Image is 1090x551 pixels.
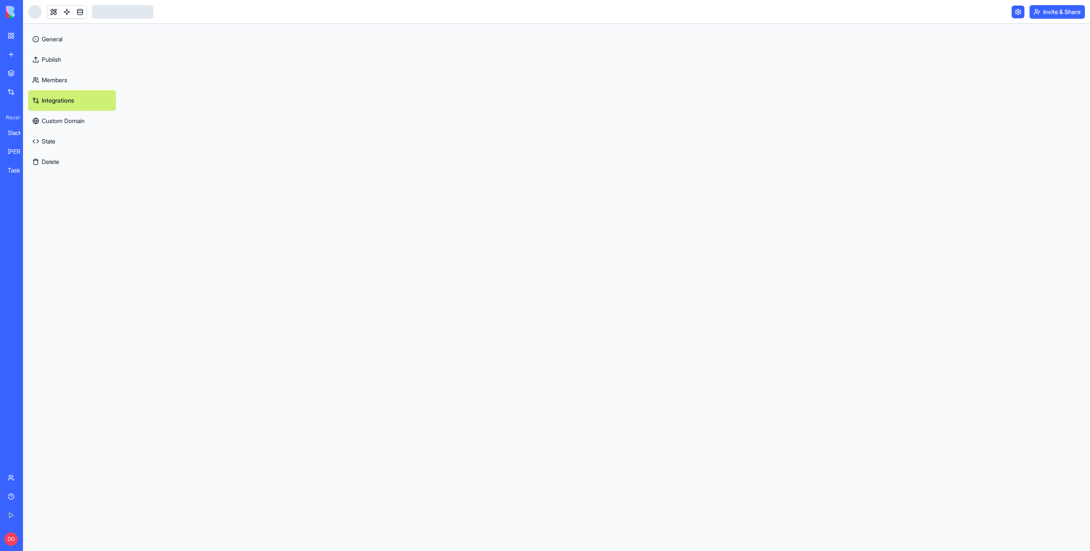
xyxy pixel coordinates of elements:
[28,131,116,152] a: State
[28,49,116,70] a: Publish
[8,166,32,175] div: TaskMaster
[28,111,116,131] a: Custom Domain
[3,114,20,121] span: Recent
[28,90,116,111] a: Integrations
[6,6,59,18] img: logo
[28,29,116,49] a: General
[3,143,37,160] a: [PERSON_NAME]'s Vendor List
[1030,5,1085,19] button: Invite & Share
[28,70,116,90] a: Members
[28,152,116,172] button: Delete
[3,124,37,141] a: Slack Channel Explorer
[4,532,18,546] span: DO
[8,147,32,156] div: [PERSON_NAME]'s Vendor List
[8,129,32,137] div: Slack Channel Explorer
[3,162,37,179] a: TaskMaster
